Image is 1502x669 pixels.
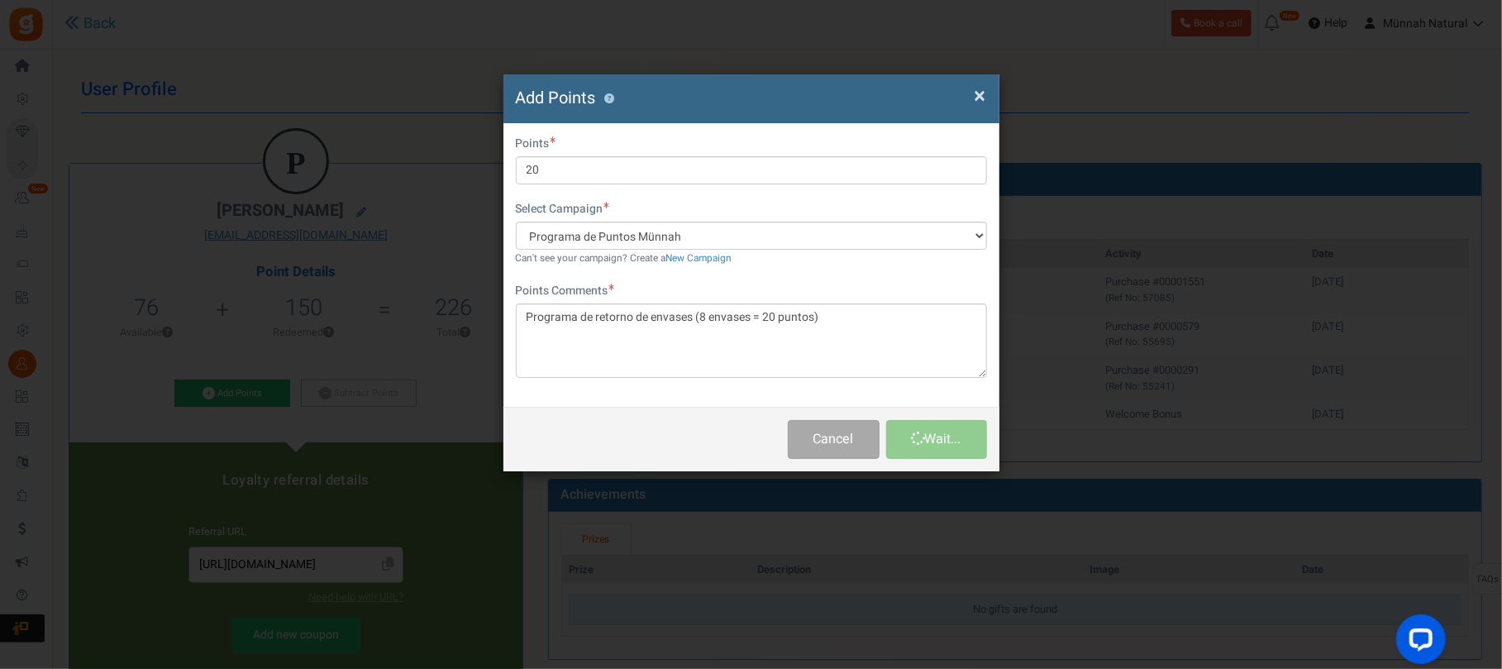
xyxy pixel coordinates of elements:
[516,201,610,217] label: Select Campaign
[516,136,556,152] label: Points
[516,251,732,265] small: Can't see your campaign? Create a
[666,251,732,265] a: New Campaign
[604,93,615,104] button: ?
[516,283,615,299] label: Points Comments
[975,80,986,112] span: ×
[788,420,880,459] button: Cancel
[516,86,596,110] span: Add Points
